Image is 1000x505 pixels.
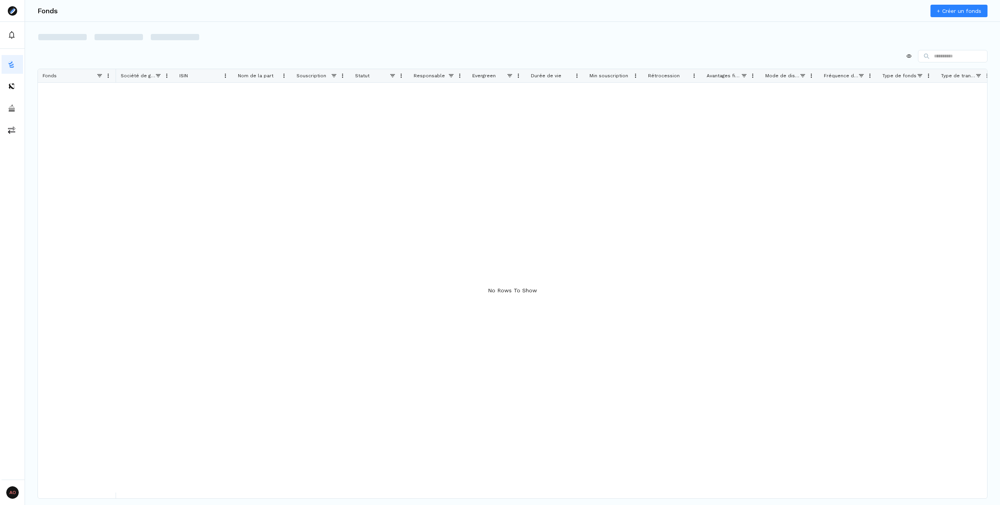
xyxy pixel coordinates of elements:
[296,73,326,78] span: Souscription
[882,73,916,78] span: Type de fonds
[121,73,155,78] span: Société de gestion
[8,82,16,90] img: distributors
[765,73,800,78] span: Mode de distribution des revenus
[179,73,188,78] span: ISIN
[2,55,23,74] button: funds
[941,73,975,78] span: Type de transactions
[2,77,23,96] button: distributors
[43,73,57,78] span: Fonds
[414,73,445,78] span: Responsable
[8,126,16,134] img: commissions
[648,73,680,78] span: Rétrocession
[707,73,741,78] span: Avantages fiscaux
[238,73,273,78] span: Nom de la part
[8,104,16,112] img: asset-managers
[8,60,16,68] img: funds
[589,73,628,78] span: Min souscription
[2,99,23,117] button: asset-managers
[531,73,561,78] span: Durée de vie
[6,486,19,499] span: AO
[930,5,987,17] a: + Créer un fonds
[37,7,58,14] h3: Fonds
[472,73,496,78] span: Evergreen
[2,121,23,139] button: commissions
[824,73,858,78] span: Fréquence de distribution
[355,73,370,78] span: Statut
